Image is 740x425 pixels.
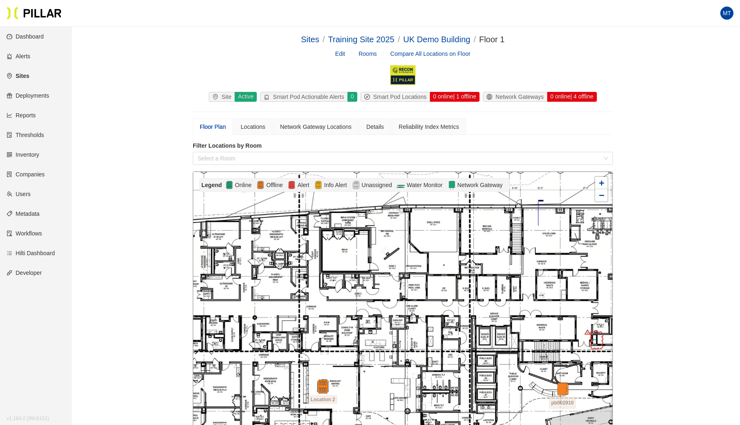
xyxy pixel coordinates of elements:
span: Info Alert [322,181,348,190]
span: Water Monitor [405,181,444,190]
img: Network Gateway [448,180,456,190]
a: Zoom out [595,189,608,201]
span: environment [212,94,222,100]
a: dashboardDashboard [7,33,44,40]
span: / [397,35,400,44]
div: Smart Pod Locations [361,92,430,101]
a: teamUsers [7,191,31,197]
span: Network Gateway [456,181,504,190]
div: Active [234,92,257,102]
img: Online [225,180,233,190]
a: Rooms [359,50,377,57]
img: Offline [256,180,265,190]
span: Offline [265,181,284,190]
span: compass [364,94,373,100]
a: alertSmart Pod Actionable Alerts0 [258,92,359,102]
span: Alert [296,181,311,190]
span: / [473,35,476,44]
img: Flow-Monitor [397,180,405,190]
div: Smart Pod Actionable Alerts [260,92,347,101]
span: Floor 1 [479,35,505,44]
span: global [486,94,496,100]
img: pod-offline.df94d192.svg [315,379,330,394]
div: Site [209,92,235,101]
div: Locations [241,122,265,131]
a: Zoom in [595,177,608,189]
span: Location 2 [308,395,337,404]
div: Legend [201,181,225,190]
div: Network Gateway Locations [280,122,352,131]
div: Network Gateways [483,92,547,101]
a: line-chartReports [7,112,36,119]
div: pb002910 [548,382,577,387]
span: MT [723,7,731,20]
img: gateway-offline.d96533cd.svg [555,382,570,397]
a: Training Site 2025 [328,35,395,44]
a: UK Demo Building [403,35,470,44]
span: alert [264,94,273,100]
a: alertAlerts [7,53,30,59]
div: 0 [347,92,357,102]
span: + [599,178,604,188]
span: − [599,190,604,200]
span: / [322,35,325,44]
div: Reliability Index Metrics [399,122,459,131]
span: Online [233,181,253,190]
a: apiDeveloper [7,270,42,276]
a: qrcodeInventory [7,151,39,158]
div: Location 2 [308,379,337,394]
img: Alert [288,180,296,190]
a: Edit [335,49,345,58]
img: Alert [314,180,322,190]
div: Details [366,122,384,131]
a: giftDeployments [7,92,49,99]
span: pb002910 [549,397,576,409]
img: Pillar Technologies [7,7,62,20]
a: Compare All Locations on Floor [391,50,470,57]
a: exceptionThresholds [7,132,44,138]
div: Floor Plan [200,122,226,131]
a: environmentSites [7,73,29,79]
a: solutionCompanies [7,171,45,178]
a: barsHilti Dashboard [7,250,55,256]
a: auditWorkflows [7,230,42,237]
div: 0 online | 4 offline [547,92,597,102]
label: Filter Locations by Room [193,142,613,150]
span: Unassigned [360,181,394,190]
img: Recon Pillar Construction [389,65,416,85]
a: Sites [301,35,319,44]
div: 0 online | 1 offline [429,92,480,102]
img: Unassigned [352,180,360,190]
a: tagMetadata [7,210,39,217]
